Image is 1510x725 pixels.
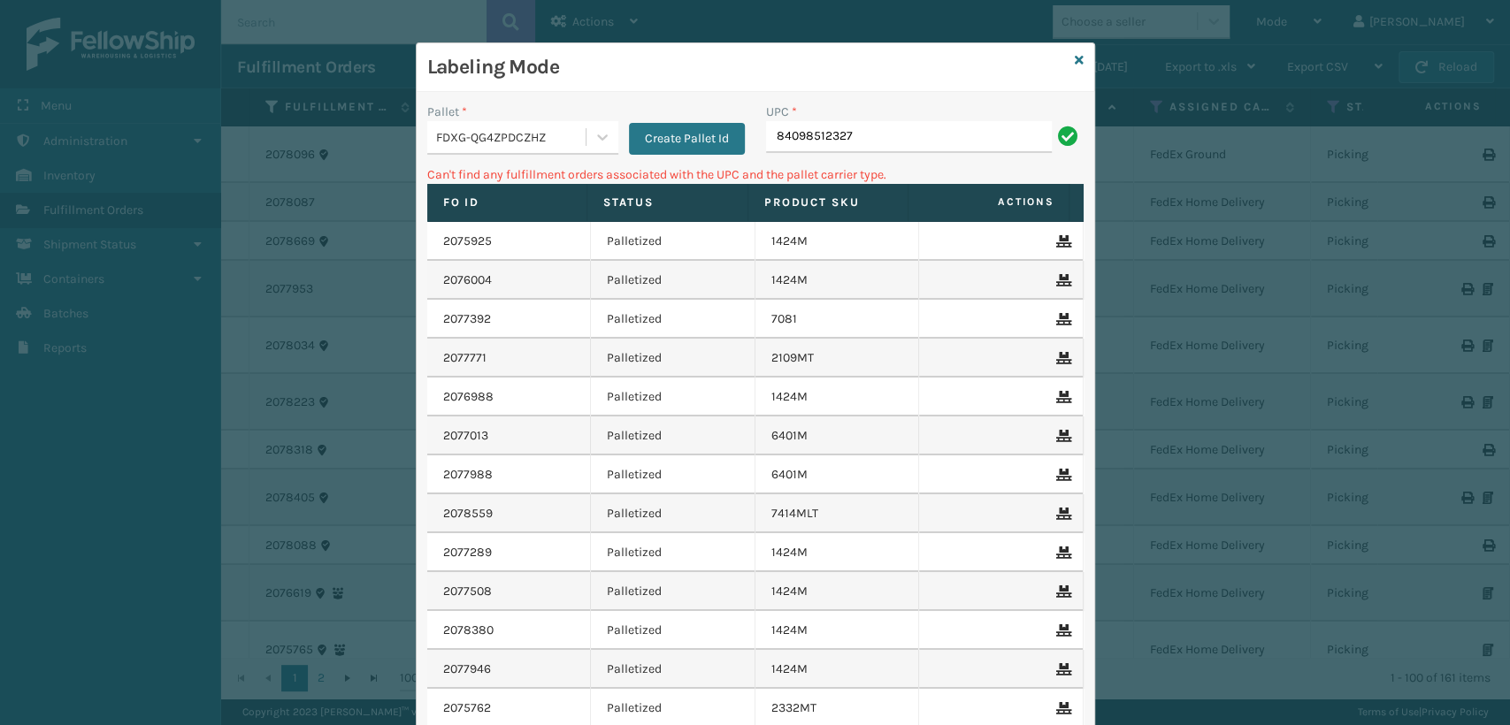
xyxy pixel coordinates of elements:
td: Palletized [591,416,755,455]
p: Can't find any fulfillment orders associated with the UPC and the pallet carrier type. [427,165,1084,184]
span: Actions [914,187,1065,217]
a: 2078559 [443,505,493,523]
td: 7414MLT [755,494,920,533]
td: 1424M [755,611,920,650]
i: Remove From Pallet [1056,313,1067,325]
i: Remove From Pallet [1056,702,1067,714]
td: 2109MT [755,339,920,378]
a: 2075762 [443,699,491,717]
td: Palletized [591,339,755,378]
label: Product SKU [764,195,893,210]
div: FDXG-QG4ZPDCZHZ [436,128,587,147]
label: Status [603,195,732,210]
td: Palletized [591,572,755,611]
td: 6401M [755,416,920,455]
button: Create Pallet Id [629,123,745,155]
td: 1424M [755,222,920,261]
a: 2077289 [443,544,492,561]
td: 1424M [755,572,920,611]
i: Remove From Pallet [1056,624,1067,637]
td: 6401M [755,455,920,494]
label: UPC [766,103,797,121]
a: 2076988 [443,388,494,406]
td: Palletized [591,378,755,416]
i: Remove From Pallet [1056,235,1067,248]
td: Palletized [591,533,755,572]
td: Palletized [591,300,755,339]
a: 2077946 [443,660,491,678]
i: Remove From Pallet [1056,469,1067,481]
a: 2077771 [443,349,487,367]
a: 2076004 [443,271,492,289]
td: 1424M [755,261,920,300]
td: Palletized [591,611,755,650]
i: Remove From Pallet [1056,274,1067,286]
h3: Labeling Mode [427,54,1068,80]
td: Palletized [591,222,755,261]
i: Remove From Pallet [1056,352,1067,364]
a: 2077392 [443,310,491,328]
i: Remove From Pallet [1056,546,1067,559]
i: Remove From Pallet [1056,585,1067,598]
td: Palletized [591,650,755,689]
td: Palletized [591,261,755,300]
a: 2077013 [443,427,488,445]
td: 1424M [755,378,920,416]
td: 1424M [755,650,920,689]
i: Remove From Pallet [1056,430,1067,442]
td: 1424M [755,533,920,572]
label: Fo Id [443,195,571,210]
td: 7081 [755,300,920,339]
td: Palletized [591,455,755,494]
i: Remove From Pallet [1056,507,1067,520]
label: Pallet [427,103,467,121]
a: 2077988 [443,466,493,484]
a: 2077508 [443,583,492,600]
a: 2078380 [443,622,494,639]
a: 2075925 [443,233,492,250]
i: Remove From Pallet [1056,663,1067,675]
i: Remove From Pallet [1056,391,1067,403]
td: Palletized [591,494,755,533]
